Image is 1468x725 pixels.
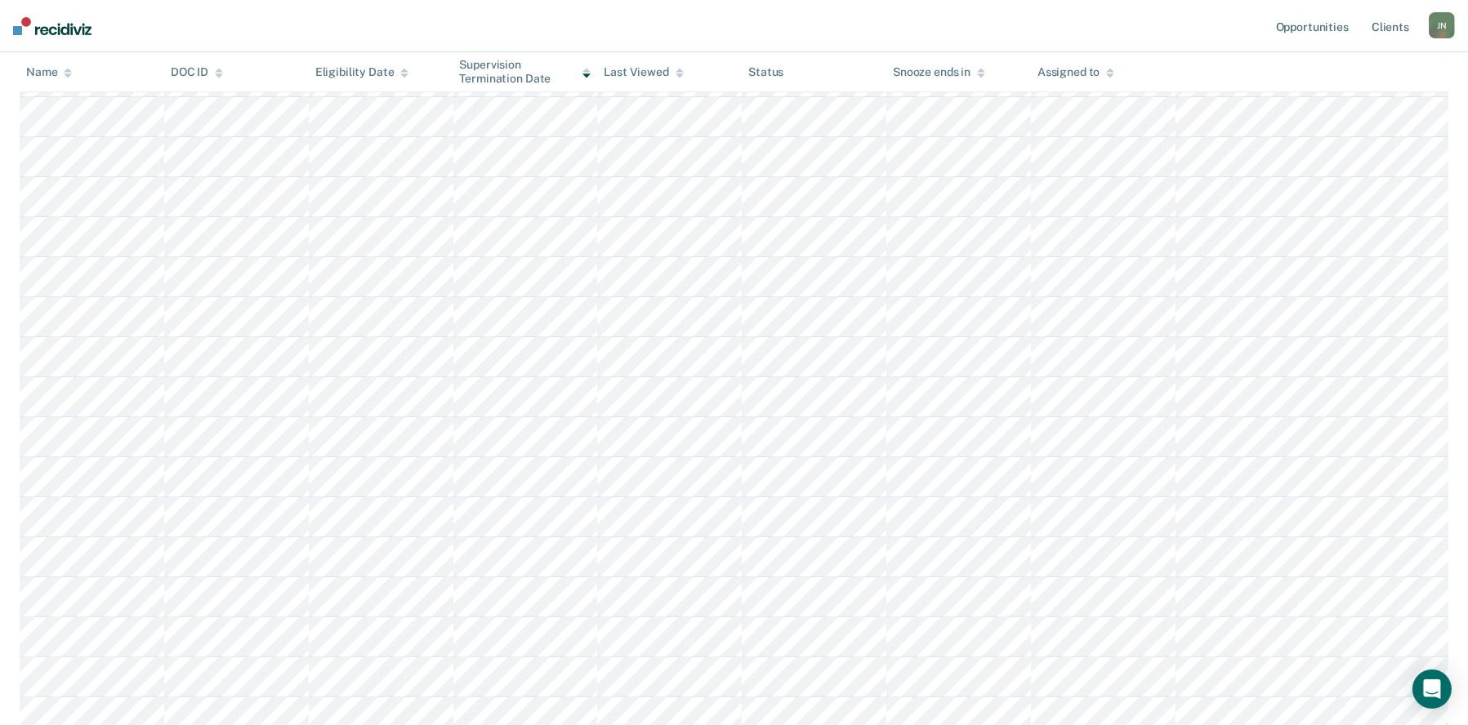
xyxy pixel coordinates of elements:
button: JN [1429,12,1455,38]
div: Last Viewed [604,65,683,79]
div: Open Intercom Messenger [1412,669,1452,709]
div: Status [748,65,783,79]
div: Name [26,65,72,79]
div: Supervision Termination Date [460,58,591,86]
div: Snooze ends in [893,65,985,79]
img: Recidiviz [13,17,91,35]
div: J N [1429,12,1455,38]
div: Assigned to [1037,65,1114,79]
div: Eligibility Date [315,65,409,79]
div: DOC ID [171,65,223,79]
